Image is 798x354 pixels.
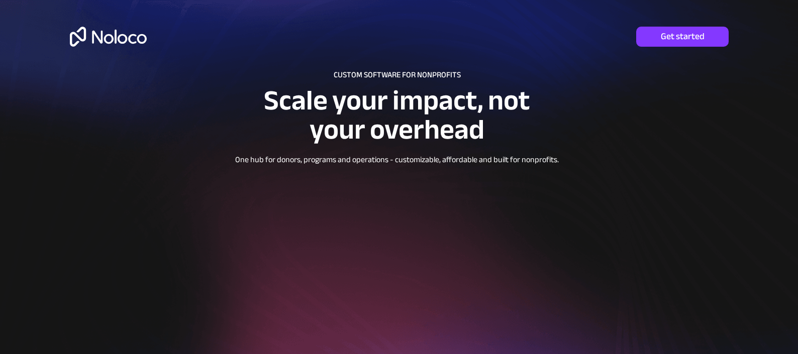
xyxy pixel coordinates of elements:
span: Get started [636,31,729,42]
a: Get started [636,27,729,47]
span: CUSTOM SOFTWARE FOR NONPROFITS [334,67,461,82]
span: Scale your impact, not your overhead [264,74,530,156]
span: One hub for donors, programs and operations - customizable, affordable and built for nonprofits. [235,152,559,167]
